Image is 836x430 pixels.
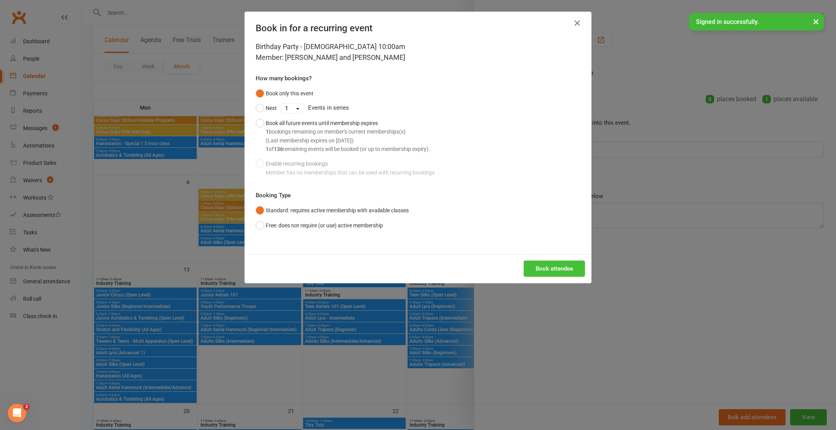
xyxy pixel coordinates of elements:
h4: Book in for a recurring event [256,23,580,34]
span: 2 [24,404,30,410]
button: Book all future events until membership expires1bookings remaining on member's current membership... [256,116,430,157]
button: Close [571,17,583,29]
div: Birthday Party - [DEMOGRAPHIC_DATA] 10:00am Member: [PERSON_NAME] and [PERSON_NAME] [256,41,580,63]
iframe: Intercom live chat [8,404,26,422]
button: Book only this event [256,86,313,101]
label: How many bookings? [256,74,312,83]
button: Next [256,101,277,115]
div: Book all future events until membership expires [266,119,430,154]
button: Standard: requires active membership with available classes [256,203,409,218]
div: Events in series [256,101,580,115]
button: Book attendee [524,261,585,277]
strong: 1 [266,129,269,135]
strong: 136 [274,146,283,152]
div: bookings remaining on member's current memberships(s) (Last membership expires on [DATE]) of rema... [266,127,430,153]
label: Booking Type [256,191,291,200]
strong: 1 [266,146,269,152]
button: Free: does not require (or use) active membership [256,218,383,233]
